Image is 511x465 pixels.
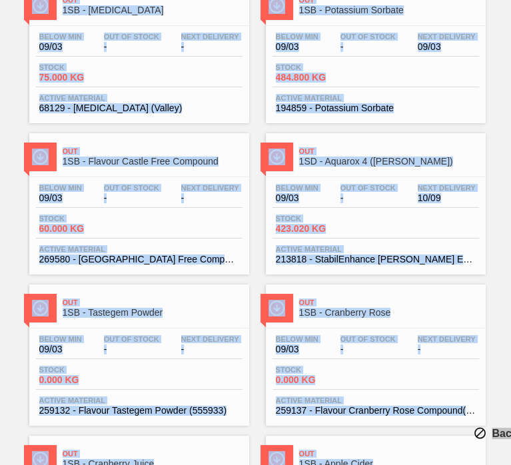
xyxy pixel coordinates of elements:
[104,33,159,41] span: Out Of Stock
[104,193,159,203] span: -
[276,184,318,192] span: Below Min
[299,5,479,15] span: 1SB - Potassium Sorbate
[256,123,492,274] a: ÍconeOut1SD - Aquarox 4 ([PERSON_NAME])Below Min09/03Out Of Stock-Next Delivery10/09Stock423.020 ...
[181,335,239,343] span: Next Delivery
[276,224,369,234] span: 423.020 KG
[340,344,396,354] span: -
[276,103,476,113] span: 194859 - Potassium Sorbate
[104,184,159,192] span: Out Of Stock
[39,33,82,41] span: Below Min
[181,184,239,192] span: Next Delivery
[268,149,285,165] img: Ícone
[39,335,82,343] span: Below Min
[181,344,239,354] span: -
[340,335,396,343] span: Out Of Stock
[104,335,159,343] span: Out Of Stock
[39,254,239,264] span: 269580 - Flavour Castle Free Compound
[256,274,492,426] a: ÍconeOut1SB - Cranberry RoseBelow Min09/03Out Of Stock-Next Delivery-Stock0.000 KGActive Material...
[276,245,476,253] span: Active Material
[276,94,476,102] span: Active Material
[19,123,256,274] a: ÍconeOut1SB - Flavour Castle Free CompoundBelow Min09/03Out Of Stock-Next Delivery-Stock60.000 KG...
[32,300,49,316] img: Ícone
[299,157,479,167] span: 1SD - Aquarox 4 (Rosemary)
[418,184,476,192] span: Next Delivery
[418,344,476,354] span: -
[276,344,318,354] span: 09/03
[181,33,239,41] span: Next Delivery
[39,103,239,113] span: 68129 - Ascorbic Acid (Valley)
[276,33,318,41] span: Below Min
[39,396,239,404] span: Active Material
[418,335,476,343] span: Next Delivery
[39,366,133,374] span: Stock
[276,42,318,52] span: 09/03
[340,184,396,192] span: Out Of Stock
[39,94,239,102] span: Active Material
[418,42,476,52] span: 09/03
[299,147,479,155] span: Out
[63,450,243,458] span: Out
[39,224,133,234] span: 60.000 KG
[39,63,133,71] span: Stock
[276,254,476,264] span: 213818 - StabilEnhance Rosemary Extract
[418,193,476,203] span: 10/09
[39,375,133,385] span: 0.000 KG
[276,215,369,223] span: Stock
[418,33,476,41] span: Next Delivery
[276,193,318,203] span: 09/03
[276,366,369,374] span: Stock
[276,63,369,71] span: Stock
[104,344,159,354] span: -
[19,274,256,426] a: ÍconeOut1SB - Tastegem PowderBelow Min09/03Out Of Stock-Next Delivery-Stock0.000 KGActive Materia...
[340,42,396,52] span: -
[32,149,49,165] img: Ícone
[39,184,82,192] span: Below Min
[299,450,479,458] span: Out
[63,5,243,15] span: 1SB - Ascorbic Acid
[299,308,479,318] span: 1SB - Cranberry Rose
[39,73,133,83] span: 75.000 KG
[276,73,369,83] span: 484.800 KG
[39,215,133,223] span: Stock
[181,193,239,203] span: -
[340,193,396,203] span: -
[276,406,476,416] span: 259137 - Flavour Cranberry Rose Compound(575552T)
[39,245,239,253] span: Active Material
[39,42,82,52] span: 09/03
[299,298,479,306] span: Out
[104,42,159,52] span: -
[39,193,82,203] span: 09/03
[276,396,476,404] span: Active Material
[63,308,243,318] span: 1SB - Tastegem Powder
[181,42,239,52] span: -
[268,300,285,316] img: Ícone
[276,375,369,385] span: 0.000 KG
[39,344,82,354] span: 09/03
[63,147,243,155] span: Out
[63,298,243,306] span: Out
[276,335,318,343] span: Below Min
[340,33,396,41] span: Out Of Stock
[39,406,239,416] span: 259132 - Flavour Tastegem Powder (555933)
[63,157,243,167] span: 1SB - Flavour Castle Free Compound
